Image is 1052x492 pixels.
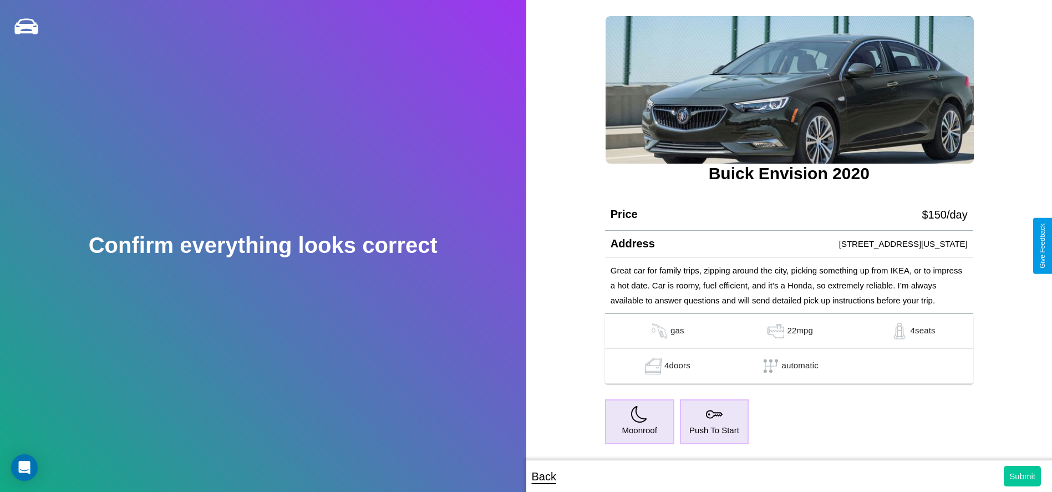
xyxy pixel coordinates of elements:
p: $ 150 /day [922,205,967,225]
h2: Confirm everything looks correct [89,233,438,258]
img: gas [765,323,787,339]
table: simple table [605,314,973,384]
p: 4 doors [664,358,690,374]
button: Submit [1004,466,1041,486]
img: gas [642,358,664,374]
p: automatic [782,358,819,374]
div: Give Feedback [1039,224,1046,268]
h4: Address [611,237,655,250]
p: Great car for family trips, zipping around the city, picking something up from IKEA, or to impres... [611,263,968,308]
p: 22 mpg [787,323,813,339]
p: Moonroof [622,423,657,438]
img: gas [888,323,911,339]
p: [STREET_ADDRESS][US_STATE] [839,236,968,251]
img: gas [648,323,670,339]
p: gas [670,323,684,339]
p: 4 seats [911,323,936,339]
h3: Buick Envision 2020 [605,164,973,183]
p: Back [532,466,556,486]
div: Open Intercom Messenger [11,454,38,481]
p: Push To Start [689,423,739,438]
h4: Price [611,208,638,221]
